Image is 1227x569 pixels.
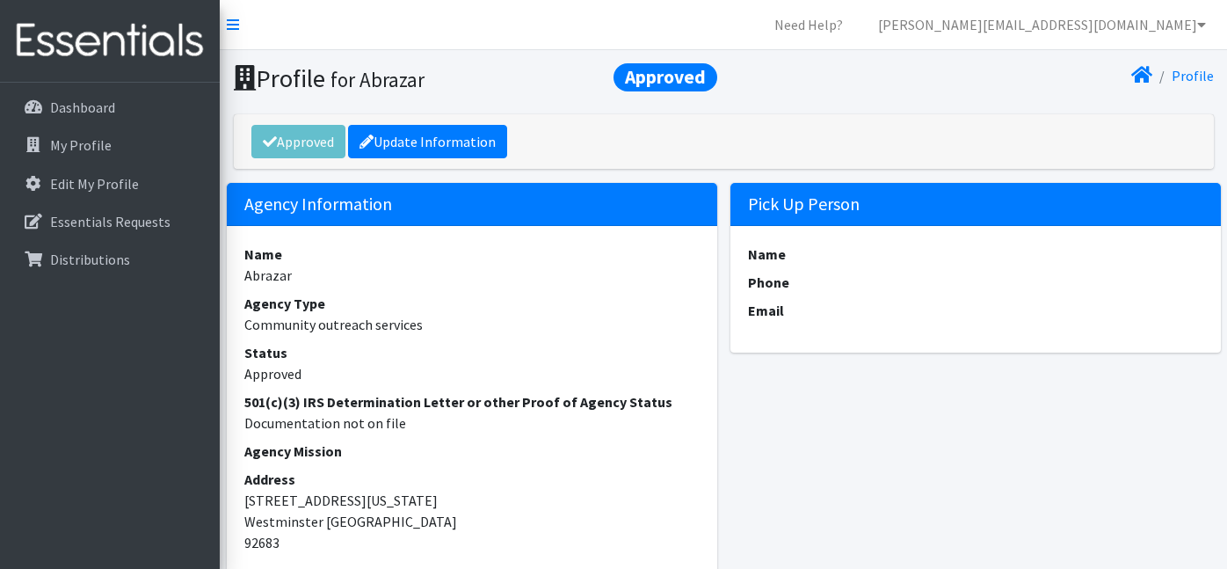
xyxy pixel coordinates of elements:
small: for Abrazar [330,67,425,92]
a: Need Help? [760,7,857,42]
h5: Agency Information [227,183,717,226]
dt: Agency Type [244,293,700,314]
a: Profile [1172,67,1214,84]
span: Approved [613,63,717,91]
h1: Profile [234,63,717,94]
img: HumanEssentials [7,11,213,70]
dt: 501(c)(3) IRS Determination Letter or other Proof of Agency Status [244,391,700,412]
a: Distributions [7,242,213,277]
p: Edit My Profile [50,175,139,193]
p: Dashboard [50,98,115,116]
dt: Name [244,244,700,265]
dt: Status [244,342,700,363]
a: Edit My Profile [7,166,213,201]
strong: Address [244,471,295,488]
h5: Pick Up Person [730,183,1221,226]
dt: Email [748,300,1203,321]
dt: Agency Mission [244,441,700,462]
a: Update Information [348,125,507,158]
a: Dashboard [7,90,213,125]
address: [STREET_ADDRESS][US_STATE] Westminster [GEOGRAPHIC_DATA] 92683 [244,469,700,553]
a: Essentials Requests [7,204,213,239]
p: Essentials Requests [50,213,171,230]
dd: Documentation not on file [244,412,700,434]
dd: Approved [244,363,700,384]
a: [PERSON_NAME][EMAIL_ADDRESS][DOMAIN_NAME] [864,7,1220,42]
dd: Abrazar [244,265,700,286]
dd: Community outreach services [244,314,700,335]
p: My Profile [50,136,112,154]
dt: Name [748,244,1203,265]
a: My Profile [7,128,213,163]
p: Distributions [50,251,130,268]
dt: Phone [748,272,1203,293]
